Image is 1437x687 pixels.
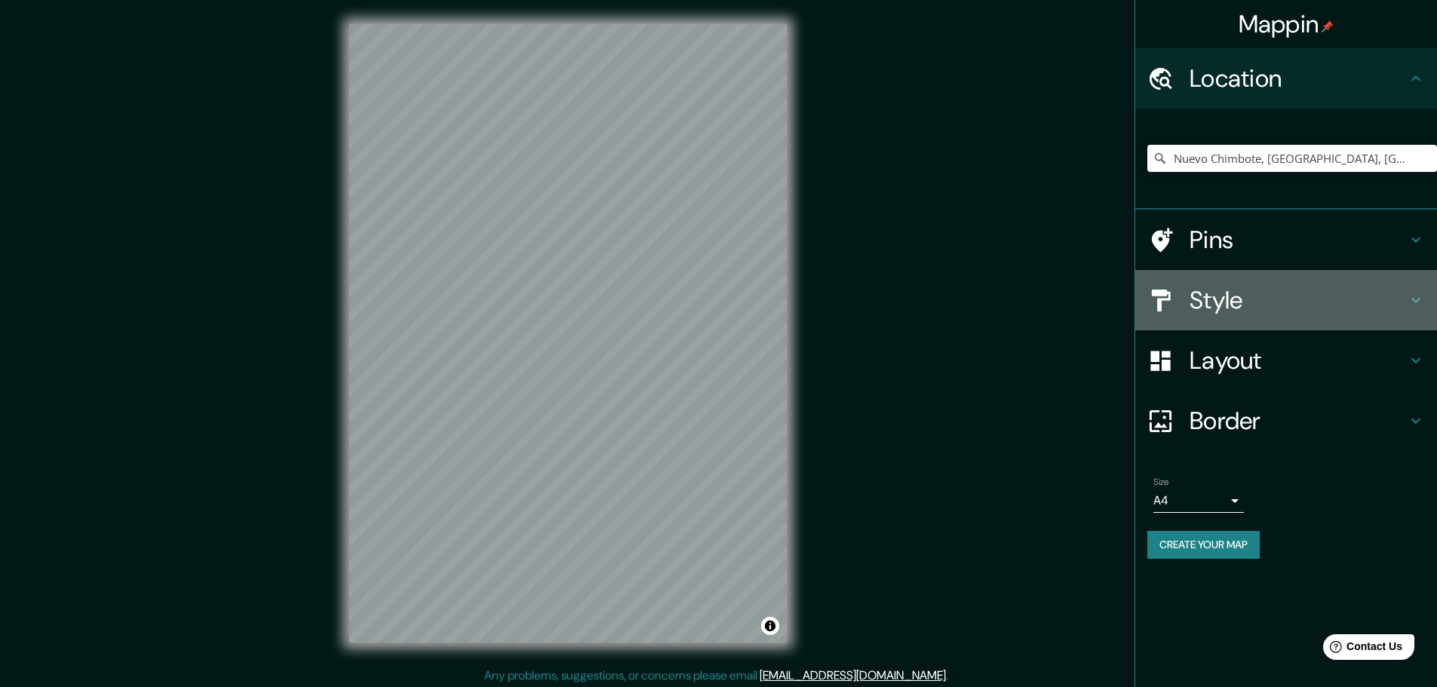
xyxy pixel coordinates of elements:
button: Toggle attribution [761,617,779,635]
div: Style [1135,270,1437,330]
input: Pick your city or area [1147,145,1437,172]
p: Any problems, suggestions, or concerns please email . [484,667,948,685]
a: [EMAIL_ADDRESS][DOMAIN_NAME] [760,667,946,683]
canvas: Map [349,24,787,643]
h4: Mappin [1239,9,1334,39]
h4: Location [1190,63,1407,94]
h4: Layout [1190,345,1407,376]
iframe: Help widget launcher [1303,628,1420,670]
img: pin-icon.png [1322,20,1334,32]
div: Layout [1135,330,1437,391]
div: Location [1135,48,1437,109]
h4: Border [1190,406,1407,436]
h4: Style [1190,285,1407,315]
h4: Pins [1190,225,1407,255]
button: Create your map [1147,531,1260,559]
label: Size [1153,476,1169,489]
div: Border [1135,391,1437,451]
div: . [948,667,950,685]
div: . [950,667,953,685]
div: A4 [1153,489,1244,513]
div: Pins [1135,210,1437,270]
